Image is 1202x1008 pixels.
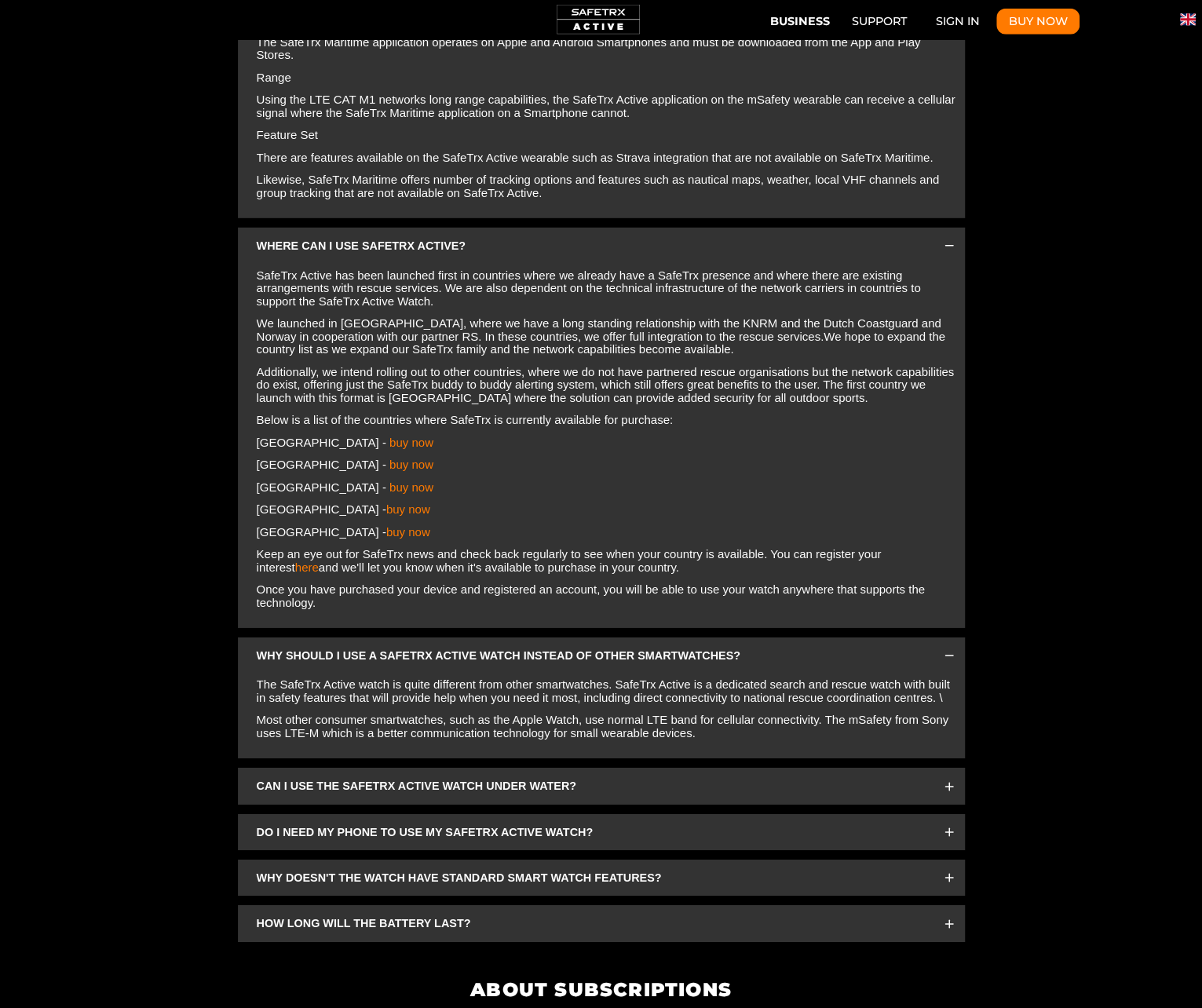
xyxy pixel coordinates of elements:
small: We launched in [GEOGRAPHIC_DATA], where we have a long standing relationship with the KNRM and th... [257,317,955,356]
a: buy now [389,480,433,494]
strong: [GEOGRAPHIC_DATA] - [257,436,386,449]
strong: [GEOGRAPHIC_DATA] - [257,480,386,494]
strong: [GEOGRAPHIC_DATA] - [257,458,386,471]
a: buy now [389,458,433,471]
small: The SafeTrx Maritime application operates on Apple and Android Smartphones and must be downloaded... [257,36,955,62]
span: Why doesn't the watch have standard smart watch features? [257,869,926,886]
span: Why should I use a SafeTrx Active watch instead of other smartwatches? [257,647,926,664]
small: Likewise, SafeTrx Maritime offers number of tracking options and features such as nautical maps, ... [257,173,955,199]
small: Using the LTE CAT M1 networks long range capabilities, the SafeTrx Active application on the mSaf... [257,93,955,119]
span: Can I use the SafeTrx Active Watch under water? [257,777,926,794]
a: Sign In [923,9,992,35]
button: How long will the battery last? [257,915,955,932]
small: The SafeTrx Active watch is quite different from other smartwatches. SafeTrx Active is a dedicate... [257,678,955,704]
a: buy now [389,436,433,449]
a: buy now [386,525,430,539]
small: Below is a list of the countries where SafeTrx is currently available for purchase: [257,414,955,427]
img: en [1180,12,1196,27]
strong: Range [257,71,291,84]
a: here [295,561,319,574]
button: Buy Now [996,9,1080,35]
button: Why should I use a SafeTrx Active watch instead of other smartwatches? [257,647,955,664]
span: Where can I use SafeTrx Active? [257,237,926,254]
small: Keep an eye out for SafeTrx news and check back regularly to see when your country is available. ... [257,548,955,574]
div: Where can I use SafeTrx Active? [257,255,955,619]
button: Where can I use SafeTrx Active? [257,237,955,254]
small: Additionally, we intend rolling out to other countries, where we do not have partnered rescue org... [257,366,955,405]
strong: Feature Set [257,128,318,141]
small: Once you have purchased your device and registered an account, you will be able to use your watch... [257,583,955,609]
small: Most other consumer smartwatches, such as the Apple Watch, use normal LTE band for cellular conne... [257,714,955,740]
strong: [GEOGRAPHIC_DATA] - [257,525,430,539]
button: Can I use the SafeTrx Active Watch under water? [257,777,955,794]
div: Why should I use a SafeTrx Active watch instead of other smartwatches? [257,664,955,749]
h2: About Subscriptions [238,980,965,1000]
button: Business [764,6,835,32]
a: buy now [386,502,430,516]
span: Do I need my phone to use my SafeTrx Active Watch? [257,824,926,841]
a: Support [840,9,919,35]
strong: [GEOGRAPHIC_DATA] - [257,502,430,516]
button: Do I need my phone to use my SafeTrx Active Watch? [257,824,955,841]
small: There are features available on the SafeTrx Active wearable such as Strava integration that are n... [257,152,955,165]
button: Change language [1180,12,1196,27]
span: How long will the battery last? [257,915,926,932]
button: Why doesn't the watch have standard smart watch features? [257,869,955,886]
small: SafeTrx Active has been launched first in countries where we already have a SafeTrx presence and ... [257,269,955,309]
